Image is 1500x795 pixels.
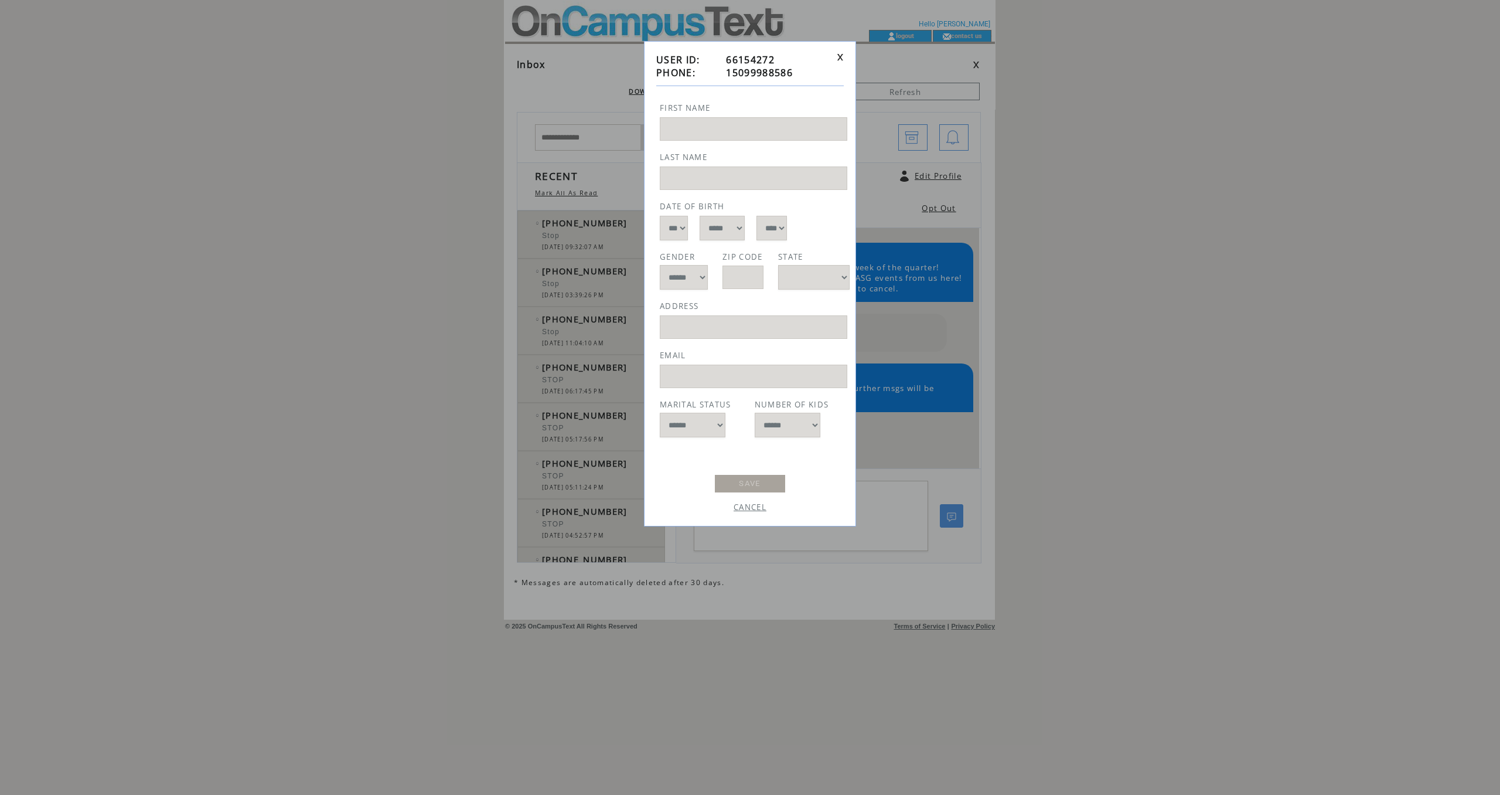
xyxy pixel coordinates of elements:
[660,252,695,262] span: GENDER
[722,252,763,262] span: ZIP CODE
[726,53,775,66] span: 66154272
[660,103,710,113] span: FIRST NAME
[778,252,803,262] span: STATE
[656,53,700,66] span: USER ID:
[755,399,829,410] span: NUMBER OF KIDS
[660,350,686,361] span: EMAIL
[734,502,766,512] a: CANCEL
[660,201,724,212] span: DATE OF BIRTH
[715,475,785,492] a: SAVE
[656,66,696,79] span: PHONE:
[660,399,731,410] span: MARITAL STATUS
[660,301,698,311] span: ADDRESS
[726,66,793,79] span: 15099988586
[660,152,707,162] span: LAST NAME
